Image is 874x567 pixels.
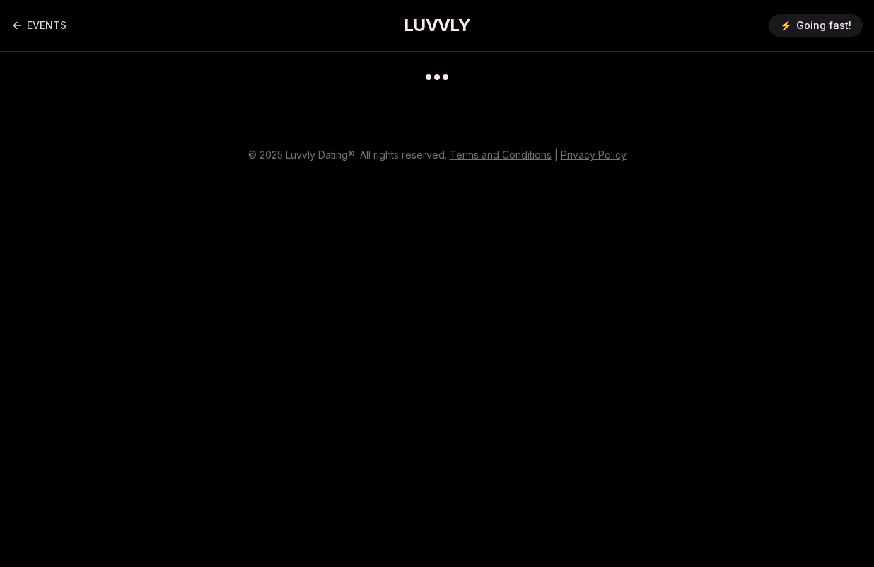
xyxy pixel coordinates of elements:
[11,11,66,40] a: Back to events
[561,149,627,161] a: Privacy Policy
[780,18,792,33] span: ⚡️
[554,149,558,161] span: |
[404,14,470,37] a: LUVVLY
[796,18,851,33] span: Going fast!
[450,149,552,161] a: Terms and Conditions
